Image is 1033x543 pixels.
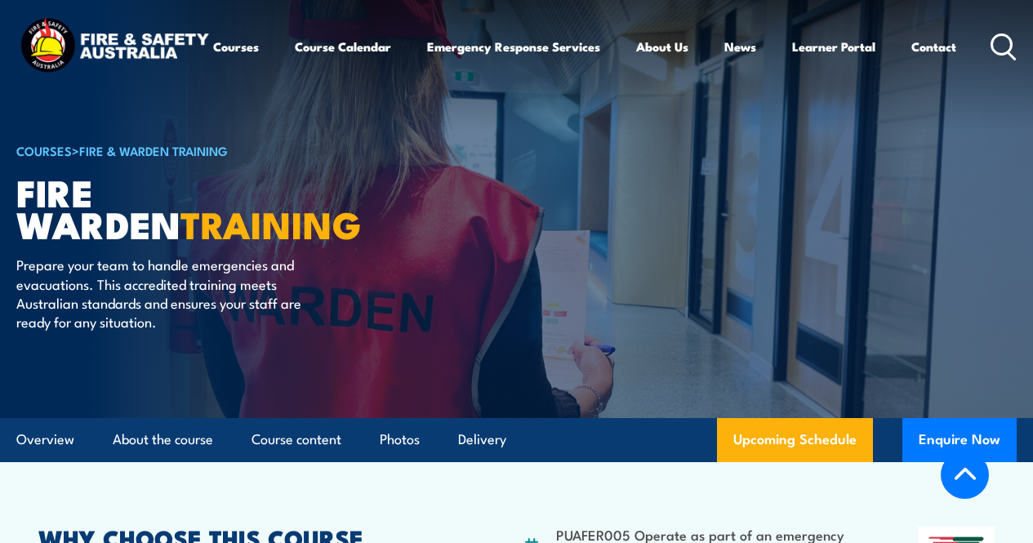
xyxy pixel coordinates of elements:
[180,195,362,251] strong: TRAINING
[636,27,688,66] a: About Us
[427,27,600,66] a: Emergency Response Services
[717,418,873,462] a: Upcoming Schedule
[295,27,391,66] a: Course Calendar
[902,418,1017,462] button: Enquire Now
[113,418,213,461] a: About the course
[724,27,756,66] a: News
[213,27,259,66] a: Courses
[16,418,74,461] a: Overview
[16,141,72,159] a: COURSES
[380,418,420,461] a: Photos
[252,418,341,461] a: Course content
[792,27,875,66] a: Learner Portal
[458,418,506,461] a: Delivery
[911,27,956,66] a: Contact
[16,176,420,239] h1: Fire Warden
[79,141,228,159] a: Fire & Warden Training
[16,140,420,160] h6: >
[16,255,314,332] p: Prepare your team to handle emergencies and evacuations. This accredited training meets Australia...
